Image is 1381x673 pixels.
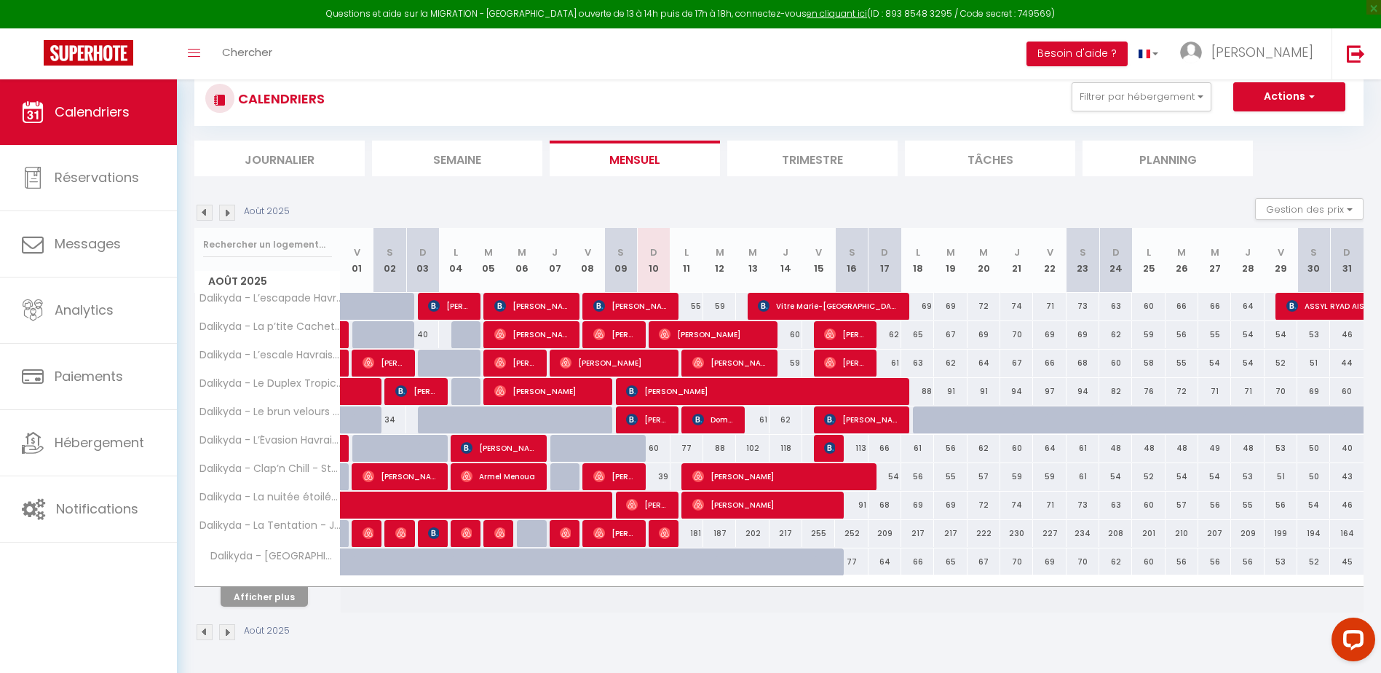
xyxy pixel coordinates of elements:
[1099,520,1132,547] div: 208
[552,245,558,259] abbr: J
[901,548,934,575] div: 66
[802,228,835,293] th: 15
[968,520,1000,547] div: 222
[1033,548,1066,575] div: 69
[881,245,888,259] abbr: D
[1278,245,1284,259] abbr: V
[197,520,343,531] span: Dalikyda - La Tentation - Jacuzzi & Cinéma Privée
[1211,43,1313,61] span: [PERSON_NAME]
[1000,321,1033,348] div: 70
[835,548,868,575] div: 77
[659,320,768,348] span: [PERSON_NAME]
[1080,245,1086,259] abbr: S
[1265,520,1297,547] div: 199
[1166,520,1198,547] div: 210
[769,520,802,547] div: 217
[1033,350,1066,377] div: 66
[1198,492,1231,519] div: 56
[736,520,769,547] div: 202
[428,292,472,320] span: [PERSON_NAME]
[617,245,624,259] abbr: S
[1033,293,1066,320] div: 71
[1231,463,1264,490] div: 53
[670,293,703,320] div: 55
[1166,321,1198,348] div: 56
[1198,228,1231,293] th: 27
[1000,520,1033,547] div: 230
[55,367,123,385] span: Paiements
[1072,82,1211,111] button: Filtrer par hébergement
[692,406,736,433] span: Domarin Lisa
[1198,293,1231,320] div: 66
[1132,435,1165,462] div: 48
[868,321,901,348] div: 62
[1067,228,1099,293] th: 23
[1297,435,1330,462] div: 50
[769,406,802,433] div: 62
[1233,82,1345,111] button: Actions
[1047,245,1053,259] abbr: V
[968,228,1000,293] th: 20
[1265,435,1297,462] div: 53
[1166,492,1198,519] div: 57
[1265,321,1297,348] div: 54
[550,141,720,176] li: Mensuel
[571,228,604,293] th: 08
[835,435,868,462] div: 113
[1330,378,1364,405] div: 60
[55,103,130,121] span: Calendriers
[406,228,439,293] th: 03
[703,293,736,320] div: 59
[1033,492,1066,519] div: 71
[1067,350,1099,377] div: 68
[901,463,934,490] div: 56
[1099,492,1132,519] div: 63
[1132,228,1165,293] th: 25
[783,245,788,259] abbr: J
[1297,548,1330,575] div: 52
[538,228,571,293] th: 07
[1000,548,1033,575] div: 70
[1099,228,1132,293] th: 24
[472,228,505,293] th: 05
[1099,378,1132,405] div: 82
[916,245,920,259] abbr: L
[55,235,121,253] span: Messages
[505,228,538,293] th: 06
[1147,245,1151,259] abbr: L
[727,141,898,176] li: Trimestre
[802,520,835,547] div: 255
[221,587,308,607] button: Afficher plus
[1265,492,1297,519] div: 56
[1000,492,1033,519] div: 74
[341,228,373,293] th: 01
[868,520,901,547] div: 209
[560,519,571,547] span: [PERSON_NAME]
[968,548,1000,575] div: 67
[934,321,967,348] div: 67
[593,320,637,348] span: [PERSON_NAME]
[197,350,343,361] span: Dalikyda - L’escale Havraise - Stationnement Free
[1000,350,1033,377] div: 67
[1099,350,1132,377] div: 60
[1330,350,1364,377] div: 44
[1330,492,1364,519] div: 46
[968,350,1000,377] div: 64
[670,435,703,462] div: 77
[692,491,834,519] span: [PERSON_NAME]
[1166,293,1198,320] div: 66
[1067,548,1099,575] div: 70
[593,292,670,320] span: [PERSON_NAME]
[1265,463,1297,490] div: 51
[1000,293,1033,320] div: 74
[1320,612,1381,673] iframe: LiveChat chat widget
[1330,321,1364,348] div: 46
[1067,463,1099,490] div: 61
[55,168,139,186] span: Réservations
[824,320,868,348] span: [PERSON_NAME]
[968,492,1000,519] div: 72
[55,301,114,319] span: Analytics
[1231,228,1264,293] th: 28
[868,350,901,377] div: 61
